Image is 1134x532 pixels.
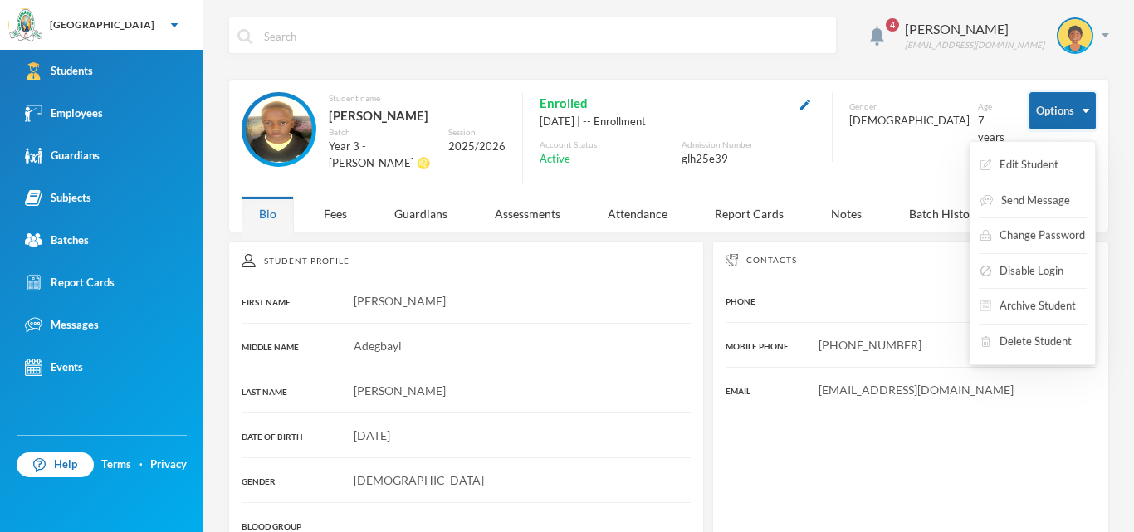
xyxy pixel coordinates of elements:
[979,150,1060,180] button: Edit Student
[697,196,801,232] div: Report Cards
[682,151,815,168] div: glh25e39
[819,338,921,352] span: [PHONE_NUMBER]
[25,189,91,207] div: Subjects
[590,196,685,232] div: Attendance
[237,29,252,44] img: search
[540,139,673,151] div: Account Status
[329,139,436,171] div: Year 3 - [PERSON_NAME] ♌️
[979,221,1087,251] button: Change Password
[849,100,970,113] div: Gender
[25,274,115,291] div: Report Cards
[540,151,570,168] span: Active
[329,105,506,126] div: [PERSON_NAME]
[978,113,1004,145] div: 7 years
[329,126,436,139] div: Batch
[246,96,312,163] img: STUDENT
[886,18,899,32] span: 4
[819,383,1014,397] span: [EMAIL_ADDRESS][DOMAIN_NAME]
[892,196,998,232] div: Batch History
[979,256,1065,286] button: Disable Login
[150,456,187,473] a: Privacy
[448,139,506,155] div: 2025/2026
[50,17,154,32] div: [GEOGRAPHIC_DATA]
[448,126,506,139] div: Session
[242,521,301,531] span: BLOOD GROUP
[25,232,89,249] div: Batches
[306,196,364,232] div: Fees
[979,186,1072,216] button: Send Message
[726,254,1096,266] div: Contacts
[540,92,588,114] span: Enrolled
[905,39,1044,51] div: [EMAIL_ADDRESS][DOMAIN_NAME]
[682,139,815,151] div: Admission Number
[978,100,1004,113] div: Age
[814,196,879,232] div: Notes
[477,196,578,232] div: Assessments
[101,456,131,473] a: Terms
[262,17,828,55] input: Search
[354,473,484,487] span: [DEMOGRAPHIC_DATA]
[354,339,402,353] span: Adegbayi
[1029,92,1096,129] button: Options
[354,428,390,442] span: [DATE]
[25,62,93,80] div: Students
[726,296,755,306] span: PHONE
[25,316,99,334] div: Messages
[242,196,294,232] div: Bio
[540,114,815,130] div: [DATE] | -- Enrollment
[354,383,446,398] span: [PERSON_NAME]
[905,19,1044,39] div: [PERSON_NAME]
[354,294,446,308] span: [PERSON_NAME]
[849,113,970,129] div: [DEMOGRAPHIC_DATA]
[979,327,1073,357] button: Delete Student
[25,105,103,122] div: Employees
[1058,19,1092,52] img: STUDENT
[979,291,1078,321] button: Archive Student
[17,452,94,477] a: Help
[377,196,465,232] div: Guardians
[25,359,83,376] div: Events
[329,92,506,105] div: Student name
[242,254,691,267] div: Student Profile
[9,9,42,42] img: logo
[795,94,815,113] button: Edit
[139,456,143,473] div: ·
[25,147,100,164] div: Guardians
